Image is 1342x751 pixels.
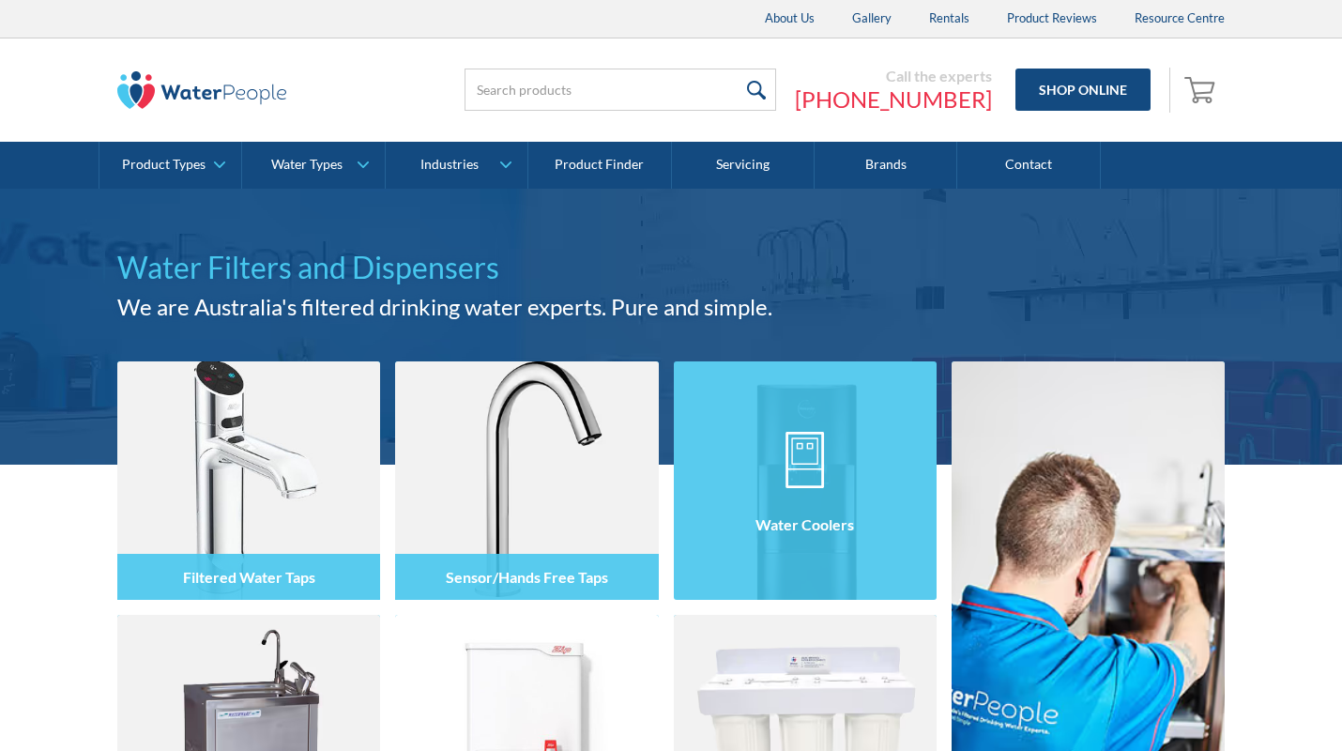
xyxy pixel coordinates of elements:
[755,515,854,533] h4: Water Coolers
[465,69,776,111] input: Search products
[674,361,937,600] img: Water Coolers
[99,142,241,189] a: Product Types
[957,142,1100,189] a: Contact
[386,142,527,189] a: Industries
[672,142,815,189] a: Servicing
[528,142,671,189] a: Product Finder
[1180,68,1225,113] a: Open empty cart
[1184,74,1220,104] img: shopping cart
[795,85,992,114] a: [PHONE_NUMBER]
[117,361,380,600] img: Filtered Water Taps
[420,157,479,173] div: Industries
[446,568,608,586] h4: Sensor/Hands Free Taps
[1015,69,1151,111] a: Shop Online
[122,157,206,173] div: Product Types
[117,71,286,109] img: The Water People
[395,361,658,600] img: Sensor/Hands Free Taps
[271,157,343,173] div: Water Types
[183,568,315,586] h4: Filtered Water Taps
[795,67,992,85] div: Call the experts
[815,142,957,189] a: Brands
[242,142,384,189] a: Water Types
